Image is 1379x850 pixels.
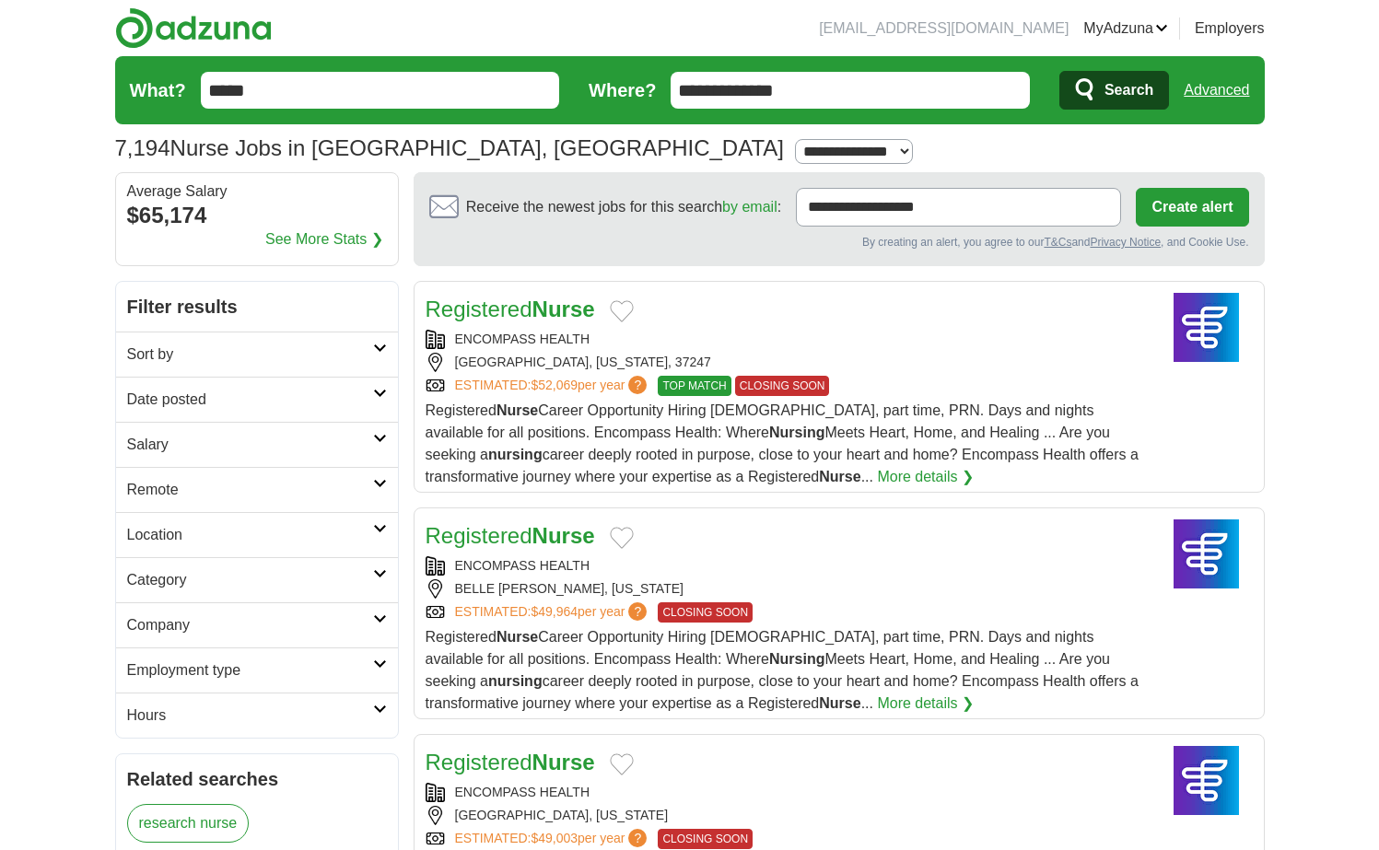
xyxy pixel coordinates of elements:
[127,569,373,591] h2: Category
[116,282,398,332] h2: Filter results
[455,558,590,573] a: ENCOMPASS HEALTH
[531,604,578,619] span: $49,964
[426,523,595,548] a: RegisteredNurse
[265,228,383,250] a: See More Stats ❯
[115,7,272,49] img: Adzuna logo
[426,297,595,321] a: RegisteredNurse
[455,332,590,346] a: ENCOMPASS HEALTH
[531,378,578,392] span: $52,069
[1104,72,1153,109] span: Search
[426,750,595,774] a: RegisteredNurse
[426,579,1146,599] div: BELLE [PERSON_NAME], [US_STATE]
[455,602,651,623] a: ESTIMATED:$49,964per year?
[497,402,538,418] strong: Nurse
[127,614,373,636] h2: Company
[488,447,543,462] strong: nursing
[628,829,647,847] span: ?
[532,523,595,548] strong: Nurse
[115,135,784,160] h1: Nurse Jobs in [GEOGRAPHIC_DATA], [GEOGRAPHIC_DATA]
[610,527,634,549] button: Add to favorite jobs
[658,829,753,849] span: CLOSING SOON
[127,343,373,366] h2: Sort by
[127,434,373,456] h2: Salary
[877,466,974,488] a: More details ❯
[455,785,590,799] a: ENCOMPASS HEALTH
[819,469,860,484] strong: Nurse
[1090,236,1161,249] a: Privacy Notice
[116,693,398,738] a: Hours
[127,184,387,199] div: Average Salary
[426,353,1146,372] div: [GEOGRAPHIC_DATA], [US_STATE], 37247
[769,651,824,667] strong: Nursing
[497,629,538,645] strong: Nurse
[426,629,1139,711] span: Registered Career Opportunity Hiring [DEMOGRAPHIC_DATA], part time, PRN. Days and nights availabl...
[127,804,250,843] a: research nurse
[488,673,543,689] strong: nursing
[1161,746,1253,815] img: Encompass Health logo
[455,376,651,396] a: ESTIMATED:$52,069per year?
[658,602,753,623] span: CLOSING SOON
[1195,17,1265,40] a: Employers
[735,376,830,396] span: CLOSING SOON
[1136,188,1248,227] button: Create alert
[1083,17,1168,40] a: MyAdzuna
[115,132,170,165] span: 7,194
[628,602,647,621] span: ?
[628,376,647,394] span: ?
[532,297,595,321] strong: Nurse
[531,831,578,845] span: $49,003
[127,765,387,793] h2: Related searches
[532,750,595,774] strong: Nurse
[1044,236,1071,249] a: T&Cs
[426,806,1146,825] div: [GEOGRAPHIC_DATA], [US_STATE]
[610,300,634,322] button: Add to favorite jobs
[127,479,373,501] h2: Remote
[116,512,398,557] a: Location
[127,524,373,546] h2: Location
[116,647,398,693] a: Employment type
[426,402,1139,484] span: Registered Career Opportunity Hiring [DEMOGRAPHIC_DATA], part time, PRN. Days and nights availabl...
[127,659,373,681] h2: Employment type
[116,557,398,602] a: Category
[722,199,777,215] a: by email
[1161,519,1253,588] img: Encompass Health logo
[127,199,387,232] div: $65,174
[429,234,1249,250] div: By creating an alert, you agree to our and , and Cookie Use.
[127,389,373,411] h2: Date posted
[877,693,974,715] a: More details ❯
[1161,293,1253,362] img: Encompass Health logo
[819,695,860,711] strong: Nurse
[130,76,186,104] label: What?
[116,332,398,377] a: Sort by
[455,829,651,849] a: ESTIMATED:$49,003per year?
[116,602,398,647] a: Company
[127,704,373,727] h2: Hours
[1184,72,1249,109] a: Advanced
[116,467,398,512] a: Remote
[769,425,824,440] strong: Nursing
[116,377,398,422] a: Date posted
[116,422,398,467] a: Salary
[1059,71,1169,110] button: Search
[610,753,634,775] button: Add to favorite jobs
[658,376,730,396] span: TOP MATCH
[589,76,656,104] label: Where?
[466,196,781,218] span: Receive the newest jobs for this search :
[819,17,1069,40] li: [EMAIL_ADDRESS][DOMAIN_NAME]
